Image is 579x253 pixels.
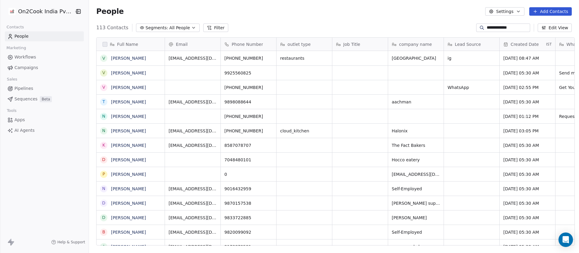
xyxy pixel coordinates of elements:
[224,200,273,206] span: 9870157538
[392,99,440,105] span: aachman
[558,232,573,247] div: Open Intercom Messenger
[455,41,481,47] span: Lead Source
[392,215,440,221] span: [PERSON_NAME]
[392,171,440,177] span: [EMAIL_ADDRESS][DOMAIN_NAME]
[40,96,52,102] span: Beta
[5,52,84,62] a: Workflows
[224,55,273,61] span: [PHONE_NUMBER]
[169,186,217,192] span: [EMAIL_ADDRESS][DOMAIN_NAME]
[176,41,188,47] span: Email
[4,43,29,52] span: Marketing
[96,24,128,31] span: 113 Contacts
[102,157,106,163] div: D
[503,55,552,61] span: [DATE] 08:47 AM
[96,38,165,51] div: Full Name
[111,230,146,235] a: [PERSON_NAME]
[14,85,33,92] span: Pipelines
[203,24,228,32] button: Filter
[224,157,273,163] span: 7048480101
[392,128,440,134] span: Halonix
[4,23,27,32] span: Contacts
[224,113,273,119] span: [PHONE_NUMBER]
[392,229,440,235] span: Self-Employed
[224,84,273,90] span: [PHONE_NUMBER]
[103,99,105,105] div: T
[224,186,273,192] span: 9016432959
[14,96,37,102] span: Sequences
[538,24,572,32] button: Edit View
[103,142,105,148] div: K
[14,127,35,134] span: AI Agents
[485,7,524,16] button: Settings
[280,128,328,134] span: cloud_kitchen
[4,75,20,84] span: Sales
[503,157,552,163] span: [DATE] 05:30 AM
[5,94,84,104] a: SequencesBeta
[5,125,84,135] a: AI Agents
[111,100,146,104] a: [PERSON_NAME]
[111,114,146,119] a: [PERSON_NAME]
[169,55,217,61] span: [EMAIL_ADDRESS][DOMAIN_NAME]
[14,117,25,123] span: Apps
[5,63,84,73] a: Campaigns
[103,84,106,90] div: V
[392,186,440,192] span: Self-Employed
[103,171,105,177] div: P
[7,6,70,17] button: On2Cook India Pvt. Ltd.
[169,128,217,134] span: [EMAIL_ADDRESS][DOMAIN_NAME]
[111,128,146,133] a: [PERSON_NAME]
[169,244,217,250] span: [EMAIL_ADDRESS][DOMAIN_NAME]
[503,200,552,206] span: [DATE] 05:30 AM
[57,240,85,245] span: Help & Support
[169,142,217,148] span: [EMAIL_ADDRESS][DOMAIN_NAME]
[111,201,146,206] a: [PERSON_NAME]
[111,186,146,191] a: [PERSON_NAME]
[18,8,73,15] span: On2Cook India Pvt. Ltd.
[146,25,168,31] span: Segments:
[111,56,146,61] a: [PERSON_NAME]
[103,55,106,62] div: V
[224,70,273,76] span: 9925560825
[96,51,165,246] div: grid
[169,200,217,206] span: [EMAIL_ADDRESS][DOMAIN_NAME]
[503,171,552,177] span: [DATE] 05:30 AM
[111,85,146,90] a: [PERSON_NAME]
[392,244,440,250] span: yo yo maskabun
[392,200,440,206] span: [PERSON_NAME] supermarket
[444,38,499,51] div: Lead Source
[103,243,104,250] div: J
[277,38,332,51] div: outlet type
[5,31,84,41] a: People
[388,38,444,51] div: company name
[224,171,273,177] span: 0
[96,7,124,16] span: People
[102,113,105,119] div: N
[392,55,440,61] span: [GEOGRAPHIC_DATA]
[169,99,217,105] span: [EMAIL_ADDRESS][DOMAIN_NAME]
[224,142,273,148] span: 8587078707
[51,240,85,245] a: Help & Support
[280,55,328,61] span: restaurants
[392,157,440,163] span: Hocco eatery
[503,84,552,90] span: [DATE] 02:55 PM
[169,25,190,31] span: All People
[503,99,552,105] span: [DATE] 05:30 AM
[503,128,552,134] span: [DATE] 03:05 PM
[8,8,16,15] img: on2cook%20logo-04%20copy.jpg
[503,142,552,148] span: [DATE] 05:30 AM
[448,84,496,90] span: WhatsApp
[546,42,552,47] span: IST
[111,172,146,177] a: [PERSON_NAME]
[102,200,106,206] div: D
[332,38,388,51] div: Job Title
[103,229,106,235] div: B
[224,99,273,105] span: 9898088644
[224,244,273,250] span: 9173879581
[111,157,146,162] a: [PERSON_NAME]
[102,214,106,221] div: D
[224,128,273,134] span: [PHONE_NUMBER]
[399,41,432,47] span: company name
[287,41,311,47] span: outlet type
[224,215,273,221] span: 9833722885
[165,38,220,51] div: Email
